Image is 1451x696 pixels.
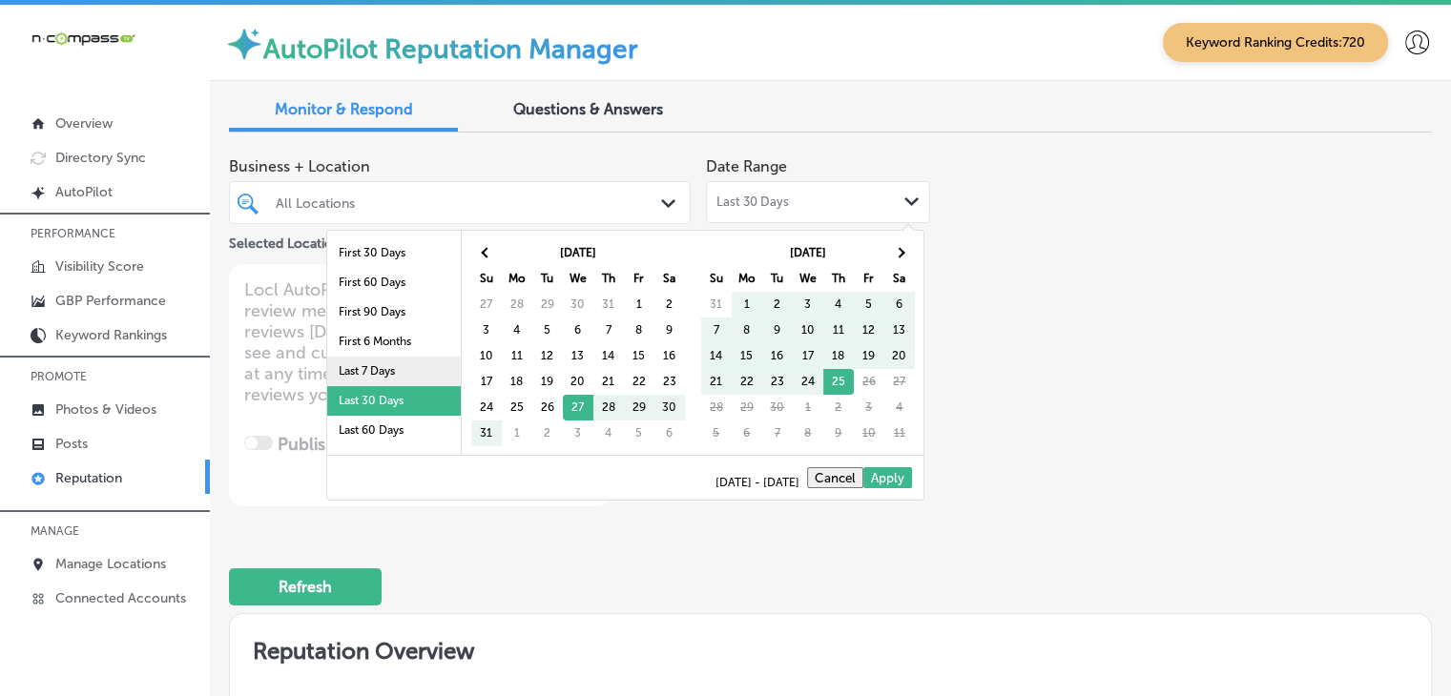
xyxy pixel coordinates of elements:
[327,268,461,297] li: First 60 Days
[73,113,171,125] div: Domain Overview
[732,343,762,369] td: 15
[624,343,654,369] td: 15
[701,317,732,343] td: 7
[701,420,732,446] td: 5
[701,369,732,395] td: 21
[502,369,532,395] td: 18
[793,369,823,395] td: 24
[229,228,376,252] p: Selected Locations ( 152 )
[211,113,321,125] div: Keywords by Traffic
[55,470,122,486] p: Reputation
[229,157,691,175] span: Business + Location
[52,111,67,126] img: tab_domain_overview_orange.svg
[471,292,502,317] td: 27
[854,369,884,395] td: 26
[502,292,532,317] td: 28
[732,292,762,317] td: 1
[762,420,793,446] td: 7
[654,420,685,446] td: 6
[624,420,654,446] td: 5
[563,369,593,395] td: 20
[884,420,915,446] td: 11
[762,317,793,343] td: 9
[884,292,915,317] td: 6
[532,317,563,343] td: 5
[863,467,912,488] button: Apply
[563,343,593,369] td: 13
[502,420,532,446] td: 1
[793,420,823,446] td: 8
[190,111,205,126] img: tab_keywords_by_traffic_grey.svg
[716,194,789,210] span: Last 30 Days
[762,369,793,395] td: 23
[884,317,915,343] td: 13
[884,369,915,395] td: 27
[593,420,624,446] td: 4
[471,266,502,292] th: Su
[327,238,461,268] li: First 30 Days
[854,266,884,292] th: Fr
[593,266,624,292] th: Th
[654,292,685,317] td: 2
[502,240,654,266] th: [DATE]
[502,395,532,420] td: 25
[732,369,762,395] td: 22
[593,343,624,369] td: 14
[275,100,413,118] span: Monitor & Respond
[55,436,88,452] p: Posts
[654,395,685,420] td: 30
[624,395,654,420] td: 29
[807,467,863,488] button: Cancel
[701,395,732,420] td: 28
[715,477,807,488] span: [DATE] - [DATE]
[327,445,461,475] li: Last 90 Days
[263,33,638,65] label: AutoPilot Reputation Manager
[55,401,156,418] p: Photos & Videos
[532,266,563,292] th: Tu
[884,395,915,420] td: 4
[823,317,854,343] td: 11
[513,100,663,118] span: Questions & Answers
[732,420,762,446] td: 6
[823,266,854,292] th: Th
[532,420,563,446] td: 2
[793,395,823,420] td: 1
[854,395,884,420] td: 3
[53,31,93,46] div: v 4.0.25
[563,395,593,420] td: 27
[823,395,854,420] td: 2
[732,395,762,420] td: 29
[55,184,113,200] p: AutoPilot
[532,369,563,395] td: 19
[593,292,624,317] td: 31
[55,258,144,275] p: Visibility Score
[225,25,263,63] img: autopilot-icon
[532,292,563,317] td: 29
[624,369,654,395] td: 22
[624,292,654,317] td: 1
[276,194,663,211] div: All Locations
[762,343,793,369] td: 16
[762,266,793,292] th: Tu
[884,266,915,292] th: Sa
[471,420,502,446] td: 31
[593,395,624,420] td: 28
[229,568,382,605] button: Refresh
[471,343,502,369] td: 10
[854,317,884,343] td: 12
[593,317,624,343] td: 7
[563,420,593,446] td: 3
[563,292,593,317] td: 30
[327,327,461,357] li: First 6 Months
[762,292,793,317] td: 2
[471,395,502,420] td: 24
[502,343,532,369] td: 11
[471,317,502,343] td: 3
[823,420,854,446] td: 9
[732,317,762,343] td: 8
[823,343,854,369] td: 18
[701,292,732,317] td: 31
[327,357,461,386] li: Last 7 Days
[823,292,854,317] td: 4
[502,266,532,292] th: Mo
